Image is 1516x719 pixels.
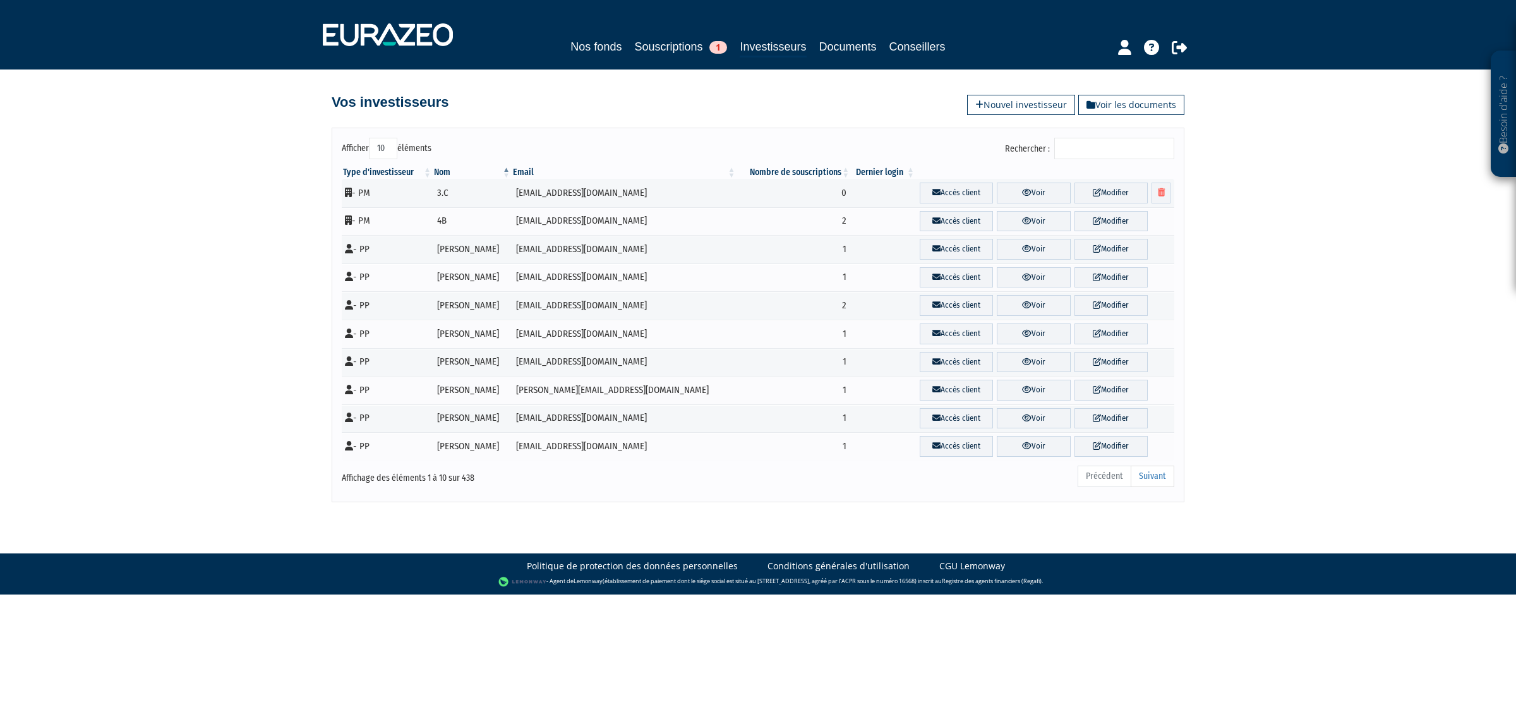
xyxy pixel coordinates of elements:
a: Voir [997,183,1070,203]
a: Modifier [1074,323,1148,344]
label: Rechercher : [1005,138,1174,159]
a: Modifier [1074,267,1148,288]
td: [PERSON_NAME][EMAIL_ADDRESS][DOMAIN_NAME] [512,376,737,404]
td: - PP [342,263,433,292]
td: 2 [737,207,851,236]
a: Accès client [920,380,993,401]
div: Affichage des éléments 1 à 10 sur 438 [342,464,678,485]
a: Accès client [920,352,993,373]
td: [PERSON_NAME] [433,291,512,320]
a: CGU Lemonway [939,560,1005,572]
img: logo-lemonway.png [498,576,547,588]
label: Afficher éléments [342,138,431,159]
a: Conseillers [889,38,946,56]
a: Suivant [1131,466,1174,487]
td: 2 [737,291,851,320]
th: Dernier login : activer pour trier la colonne par ordre croissant [851,166,916,179]
a: Accès client [920,436,993,457]
a: Accès client [920,408,993,429]
a: Modifier [1074,239,1148,260]
h4: Vos investisseurs [332,95,448,110]
td: [EMAIL_ADDRESS][DOMAIN_NAME] [512,404,737,433]
td: [PERSON_NAME] [433,376,512,404]
td: - PP [342,291,433,320]
td: [PERSON_NAME] [433,320,512,348]
td: [EMAIL_ADDRESS][DOMAIN_NAME] [512,235,737,263]
td: [PERSON_NAME] [433,348,512,377]
a: Accès client [920,267,993,288]
a: Voir [997,239,1070,260]
a: Investisseurs [740,38,806,57]
a: Voir [997,295,1070,316]
a: Voir [997,323,1070,344]
td: [EMAIL_ADDRESS][DOMAIN_NAME] [512,348,737,377]
td: [EMAIL_ADDRESS][DOMAIN_NAME] [512,432,737,461]
a: Politique de protection des données personnelles [527,560,738,572]
td: [EMAIL_ADDRESS][DOMAIN_NAME] [512,207,737,236]
th: Type d'investisseur : activer pour trier la colonne par ordre croissant [342,166,433,179]
td: - PP [342,348,433,377]
td: - PP [342,320,433,348]
td: [PERSON_NAME] [433,235,512,263]
td: - PM [342,179,433,207]
a: Voir [997,380,1070,401]
a: Voir [997,211,1070,232]
td: - PP [342,404,433,433]
a: Modifier [1074,295,1148,316]
th: &nbsp; [916,166,1174,179]
td: 1 [737,263,851,292]
a: Registre des agents financiers (Regafi) [942,577,1042,585]
a: Documents [819,38,877,56]
a: Voir les documents [1078,95,1184,115]
td: [PERSON_NAME] [433,404,512,433]
td: 1 [737,235,851,263]
a: Voir [997,267,1070,288]
a: Accès client [920,183,993,203]
a: Conditions générales d'utilisation [767,560,910,572]
td: [EMAIL_ADDRESS][DOMAIN_NAME] [512,320,737,348]
span: 1 [709,41,727,54]
a: Lemonway [574,577,603,585]
a: Supprimer [1152,183,1170,203]
img: 1732889491-logotype_eurazeo_blanc_rvb.png [323,23,453,46]
a: Accès client [920,239,993,260]
td: - PM [342,207,433,236]
td: [EMAIL_ADDRESS][DOMAIN_NAME] [512,263,737,292]
td: [EMAIL_ADDRESS][DOMAIN_NAME] [512,179,737,207]
td: - PP [342,376,433,404]
a: Accès client [920,211,993,232]
td: 1 [737,348,851,377]
td: - PP [342,235,433,263]
td: [EMAIL_ADDRESS][DOMAIN_NAME] [512,291,737,320]
td: 1 [737,376,851,404]
td: 1 [737,404,851,433]
input: Rechercher : [1054,138,1174,159]
a: Modifier [1074,183,1148,203]
a: Accès client [920,295,993,316]
td: 1 [737,432,851,461]
a: Accès client [920,323,993,344]
th: Nombre de souscriptions : activer pour trier la colonne par ordre croissant [737,166,851,179]
a: Modifier [1074,211,1148,232]
a: Nos fonds [570,38,622,56]
td: 3.C [433,179,512,207]
a: Voir [997,436,1070,457]
a: Modifier [1074,380,1148,401]
a: Souscriptions1 [634,38,727,56]
a: Modifier [1074,436,1148,457]
td: [PERSON_NAME] [433,432,512,461]
a: Modifier [1074,408,1148,429]
a: Voir [997,408,1070,429]
td: 4B [433,207,512,236]
a: Nouvel investisseur [967,95,1075,115]
th: Nom : activer pour trier la colonne par ordre d&eacute;croissant [433,166,512,179]
td: - PP [342,432,433,461]
th: Email : activer pour trier la colonne par ordre croissant [512,166,737,179]
td: [PERSON_NAME] [433,263,512,292]
a: Modifier [1074,352,1148,373]
a: Voir [997,352,1070,373]
select: Afficheréléments [369,138,397,159]
td: 0 [737,179,851,207]
p: Besoin d'aide ? [1496,57,1511,171]
div: - Agent de (établissement de paiement dont le siège social est situé au [STREET_ADDRESS], agréé p... [13,576,1503,588]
